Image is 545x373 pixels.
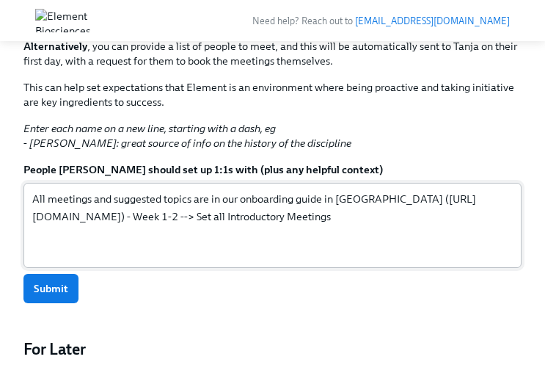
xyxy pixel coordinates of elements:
[252,15,510,26] span: Need help? Reach out to
[23,122,351,150] em: Enter each name on a new line, starting with a dash, eg - [PERSON_NAME]: great source of info on ...
[23,39,522,68] p: , you can provide a list of people to meet, and this will be automatically sent to Tanja on their...
[35,9,90,32] img: Element Biosciences
[355,15,510,26] a: [EMAIL_ADDRESS][DOMAIN_NAME]
[23,274,78,303] button: Submit
[34,281,68,296] span: Submit
[23,40,87,53] strong: Alternatively
[32,190,513,261] textarea: All meetings and suggested topics are in our onboarding guide in [GEOGRAPHIC_DATA] ([URL][DOMAIN_...
[23,80,522,109] p: This can help set expectations that Element is an environment where being proactive and taking in...
[23,338,522,361] h4: For Later
[23,162,522,177] label: People [PERSON_NAME] should set up 1:1s with (plus any helpful context)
